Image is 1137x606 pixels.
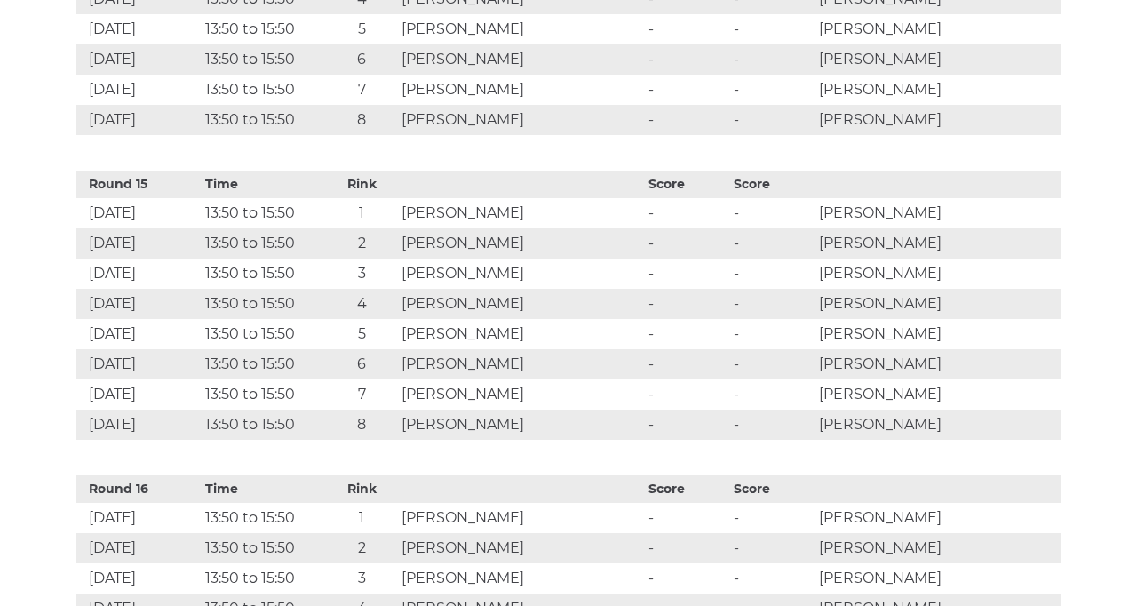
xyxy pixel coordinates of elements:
td: - [729,14,815,44]
td: 6 [326,349,398,379]
td: [DATE] [76,289,201,319]
td: [PERSON_NAME] [815,289,1061,319]
td: [DATE] [76,105,201,135]
td: 8 [326,105,398,135]
th: Time [201,475,326,503]
th: Score [644,171,729,198]
td: [PERSON_NAME] [397,349,644,379]
td: - [644,198,729,228]
td: - [644,533,729,563]
td: [PERSON_NAME] [397,228,644,259]
td: 13:50 to 15:50 [201,410,326,440]
td: [PERSON_NAME] [397,410,644,440]
td: - [644,14,729,44]
td: 13:50 to 15:50 [201,105,326,135]
td: [DATE] [76,44,201,75]
td: - [729,289,815,319]
td: [DATE] [76,349,201,379]
td: [PERSON_NAME] [397,563,644,594]
td: [PERSON_NAME] [815,349,1061,379]
td: - [644,259,729,289]
td: 2 [326,228,398,259]
td: [DATE] [76,503,201,533]
td: - [729,319,815,349]
td: - [644,319,729,349]
th: Score [729,475,815,503]
td: [PERSON_NAME] [815,533,1061,563]
td: [PERSON_NAME] [815,563,1061,594]
td: [DATE] [76,259,201,289]
td: [DATE] [76,14,201,44]
td: 13:50 to 15:50 [201,503,326,533]
td: 5 [326,14,398,44]
th: Score [729,171,815,198]
th: Rink [326,171,398,198]
td: [PERSON_NAME] [815,198,1061,228]
td: - [644,379,729,410]
td: [PERSON_NAME] [397,44,644,75]
td: 13:50 to 15:50 [201,319,326,349]
td: - [644,105,729,135]
th: Rink [326,475,398,503]
td: 7 [326,75,398,105]
td: 13:50 to 15:50 [201,259,326,289]
td: 13:50 to 15:50 [201,379,326,410]
td: - [729,533,815,563]
td: 7 [326,379,398,410]
td: 13:50 to 15:50 [201,75,326,105]
td: [PERSON_NAME] [397,75,644,105]
td: - [729,259,815,289]
td: [PERSON_NAME] [815,105,1061,135]
td: - [729,44,815,75]
td: [PERSON_NAME] [397,503,644,533]
td: [DATE] [76,228,201,259]
td: 13:50 to 15:50 [201,533,326,563]
td: - [644,75,729,105]
td: 1 [326,503,398,533]
td: [PERSON_NAME] [397,198,644,228]
th: Round 16 [76,475,201,503]
td: [PERSON_NAME] [815,410,1061,440]
td: [PERSON_NAME] [397,319,644,349]
td: [PERSON_NAME] [815,259,1061,289]
td: [PERSON_NAME] [815,44,1061,75]
td: 6 [326,44,398,75]
td: [PERSON_NAME] [815,503,1061,533]
td: 3 [326,563,398,594]
td: [DATE] [76,410,201,440]
td: [PERSON_NAME] [815,75,1061,105]
td: 13:50 to 15:50 [201,563,326,594]
td: - [644,44,729,75]
td: [PERSON_NAME] [397,289,644,319]
td: 13:50 to 15:50 [201,349,326,379]
td: [DATE] [76,563,201,594]
td: [PERSON_NAME] [397,259,644,289]
td: 8 [326,410,398,440]
td: - [729,105,815,135]
td: [PERSON_NAME] [397,379,644,410]
td: [PERSON_NAME] [815,14,1061,44]
td: - [729,410,815,440]
th: Time [201,171,326,198]
td: 3 [326,259,398,289]
td: - [644,289,729,319]
td: 13:50 to 15:50 [201,14,326,44]
td: - [644,228,729,259]
td: 5 [326,319,398,349]
td: - [729,503,815,533]
th: Round 15 [76,171,201,198]
td: - [644,563,729,594]
td: 13:50 to 15:50 [201,289,326,319]
td: - [729,349,815,379]
td: 13:50 to 15:50 [201,228,326,259]
td: [PERSON_NAME] [815,319,1061,349]
td: 1 [326,198,398,228]
td: [PERSON_NAME] [397,105,644,135]
td: [DATE] [76,319,201,349]
td: - [644,503,729,533]
td: [PERSON_NAME] [815,228,1061,259]
td: 13:50 to 15:50 [201,198,326,228]
td: 13:50 to 15:50 [201,44,326,75]
td: - [729,198,815,228]
td: [PERSON_NAME] [397,533,644,563]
